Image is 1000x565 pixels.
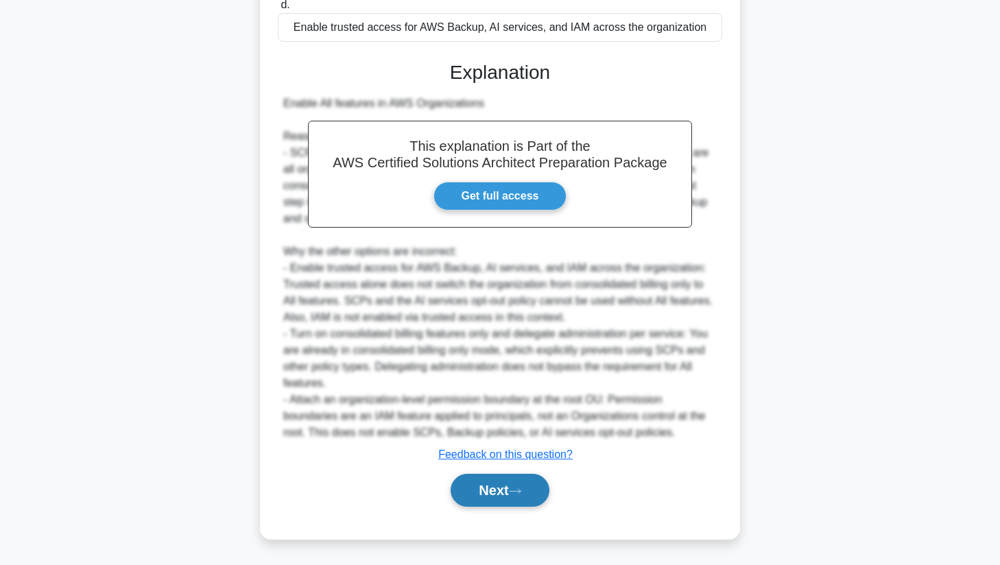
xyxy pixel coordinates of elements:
[286,61,714,84] h3: Explanation
[438,448,573,460] a: Feedback on this question?
[283,95,717,441] div: Enable All features in AWS Organizations Reasoning: - SCPs, AWS Backup policies (via Organization...
[451,474,549,507] button: Next
[278,13,722,42] div: Enable trusted access for AWS Backup, AI services, and IAM across the organization
[433,182,567,211] a: Get full access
